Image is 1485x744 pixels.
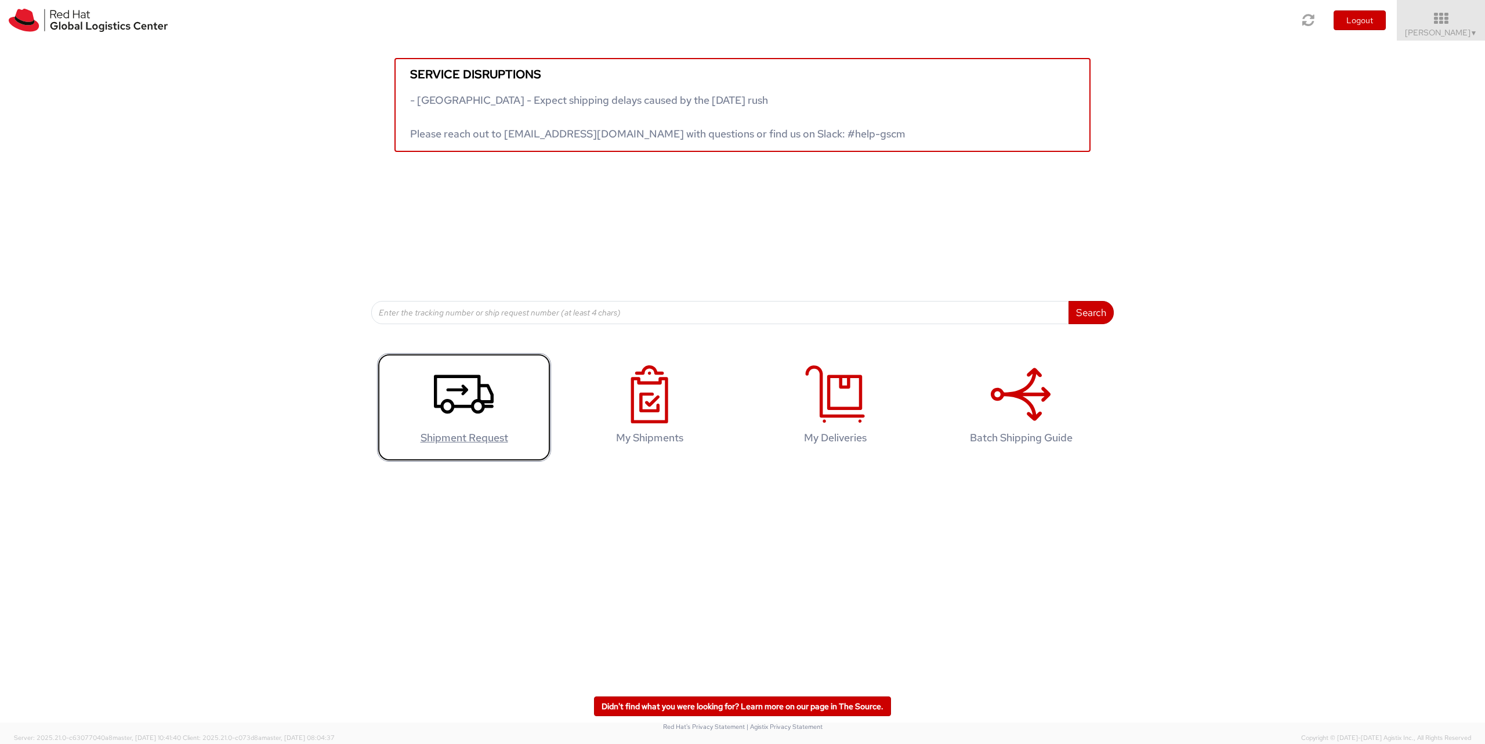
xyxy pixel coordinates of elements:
a: Shipment Request [377,353,551,462]
input: Enter the tracking number or ship request number (at least 4 chars) [371,301,1069,324]
h4: Batch Shipping Guide [946,432,1096,444]
span: - [GEOGRAPHIC_DATA] - Expect shipping delays caused by the [DATE] rush Please reach out to [EMAIL... [410,93,906,140]
h4: My Shipments [575,432,725,444]
button: Search [1069,301,1114,324]
img: rh-logistics-00dfa346123c4ec078e1.svg [9,9,168,32]
span: Client: 2025.21.0-c073d8a [183,734,335,742]
h5: Service disruptions [410,68,1075,81]
span: [PERSON_NAME] [1405,27,1477,38]
a: My Deliveries [748,353,922,462]
span: Server: 2025.21.0-c63077040a8 [14,734,181,742]
a: Service disruptions - [GEOGRAPHIC_DATA] - Expect shipping delays caused by the [DATE] rush Please... [394,58,1091,152]
span: Copyright © [DATE]-[DATE] Agistix Inc., All Rights Reserved [1301,734,1471,743]
span: master, [DATE] 08:04:37 [262,734,335,742]
button: Logout [1334,10,1386,30]
a: Didn't find what you were looking for? Learn more on our page in The Source. [594,696,891,716]
h4: My Deliveries [760,432,910,444]
h4: Shipment Request [389,432,539,444]
a: Batch Shipping Guide [934,353,1108,462]
span: master, [DATE] 10:41:40 [113,734,181,742]
a: | Agistix Privacy Statement [747,723,823,731]
a: My Shipments [563,353,737,462]
a: Red Hat's Privacy Statement [663,723,745,731]
span: ▼ [1470,28,1477,38]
